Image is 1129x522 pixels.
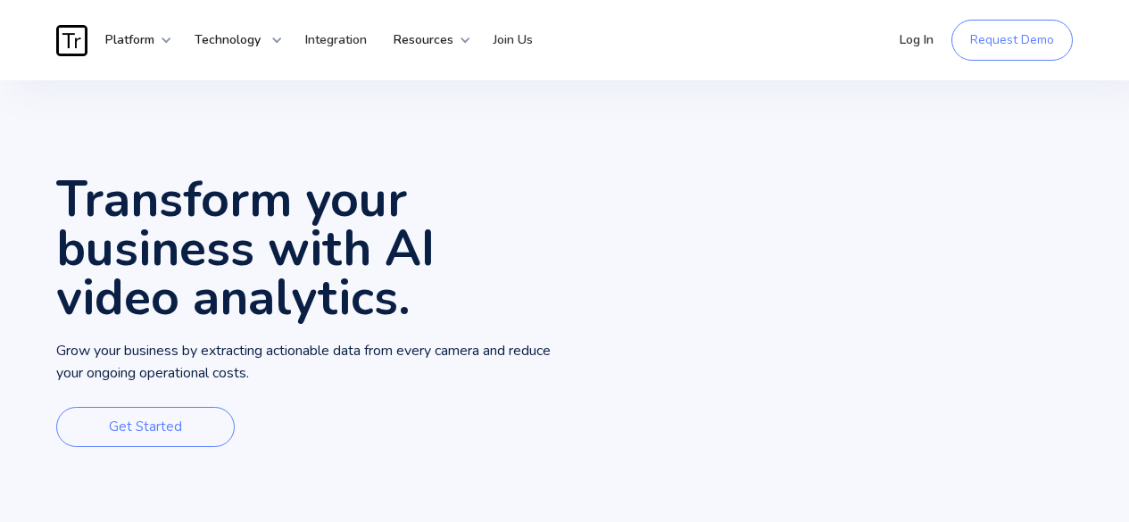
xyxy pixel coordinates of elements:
div: Platform [92,13,172,67]
p: Grow your business by extracting actionable data from every camera and reduce your ongoing operat... [56,340,564,385]
a: Log In [886,13,947,67]
div: Resources [380,13,471,67]
a: home [56,25,92,56]
img: Traces Logo [56,25,87,56]
strong: Technology [195,31,261,48]
h1: Transform your business with AI video analytics. [56,175,564,322]
a: Request Demo [951,20,1073,61]
a: Join Us [480,13,546,67]
strong: Resources [394,31,453,48]
strong: Platform [105,31,154,48]
a: Get Started [56,407,235,447]
a: Integration [292,13,380,67]
div: Technology [181,13,283,67]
